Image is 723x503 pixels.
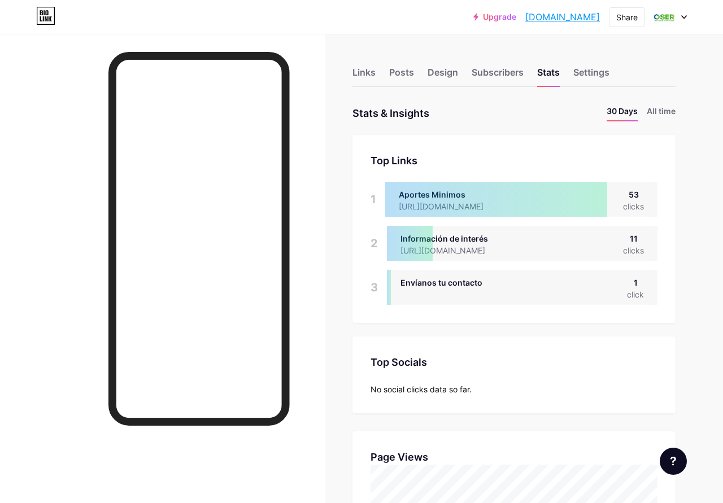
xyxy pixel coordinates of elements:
div: No social clicks data so far. [371,383,657,395]
div: Share [616,11,638,23]
div: 11 [623,233,644,244]
div: Stats & Insights [352,105,429,121]
div: 2 [371,226,378,261]
div: 1 [627,277,644,288]
a: Upgrade [473,12,516,21]
div: Settings [573,65,609,86]
div: 53 [623,189,644,200]
div: click [627,288,644,300]
a: [DOMAIN_NAME] [525,10,600,24]
div: Design [428,65,458,86]
div: Links [352,65,376,86]
div: Subscribers [472,65,524,86]
div: 1 [371,182,376,217]
div: Page Views [371,449,657,465]
div: 3 [371,270,378,305]
div: Información de interés [400,233,503,244]
div: Top Links [371,153,657,168]
div: [URL][DOMAIN_NAME] [400,244,503,256]
div: clicks [623,200,644,212]
li: All time [647,105,676,121]
div: Top Socials [371,355,657,370]
li: 30 Days [607,105,638,121]
img: divaportesiosper [654,6,675,28]
div: Stats [537,65,560,86]
div: Posts [389,65,414,86]
div: clicks [623,244,644,256]
div: Envíanos tu contacto [400,277,482,288]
